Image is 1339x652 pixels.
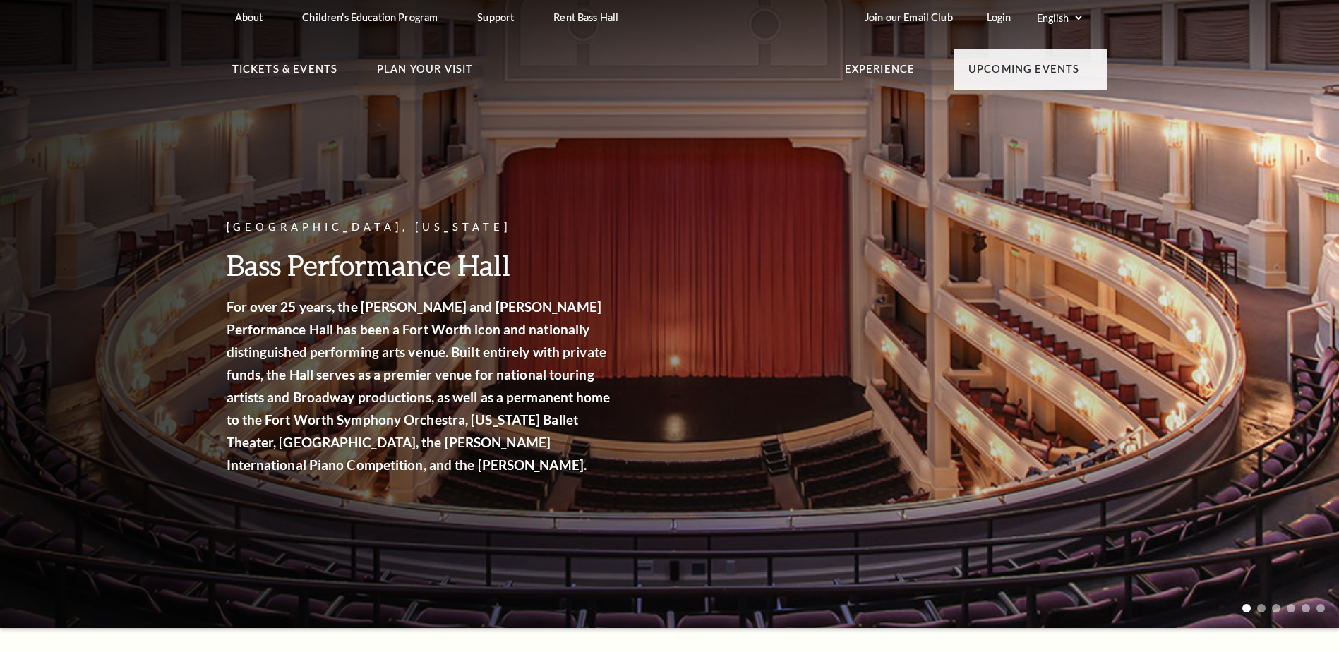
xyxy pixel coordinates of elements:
[232,61,338,86] p: Tickets & Events
[845,61,915,86] p: Experience
[227,298,611,473] strong: For over 25 years, the [PERSON_NAME] and [PERSON_NAME] Performance Hall has been a Fort Worth ico...
[553,11,618,23] p: Rent Bass Hall
[968,61,1080,86] p: Upcoming Events
[235,11,263,23] p: About
[227,219,615,236] p: [GEOGRAPHIC_DATA], [US_STATE]
[302,11,438,23] p: Children's Education Program
[477,11,514,23] p: Support
[227,247,615,283] h3: Bass Performance Hall
[1034,11,1084,25] select: Select:
[377,61,474,86] p: Plan Your Visit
